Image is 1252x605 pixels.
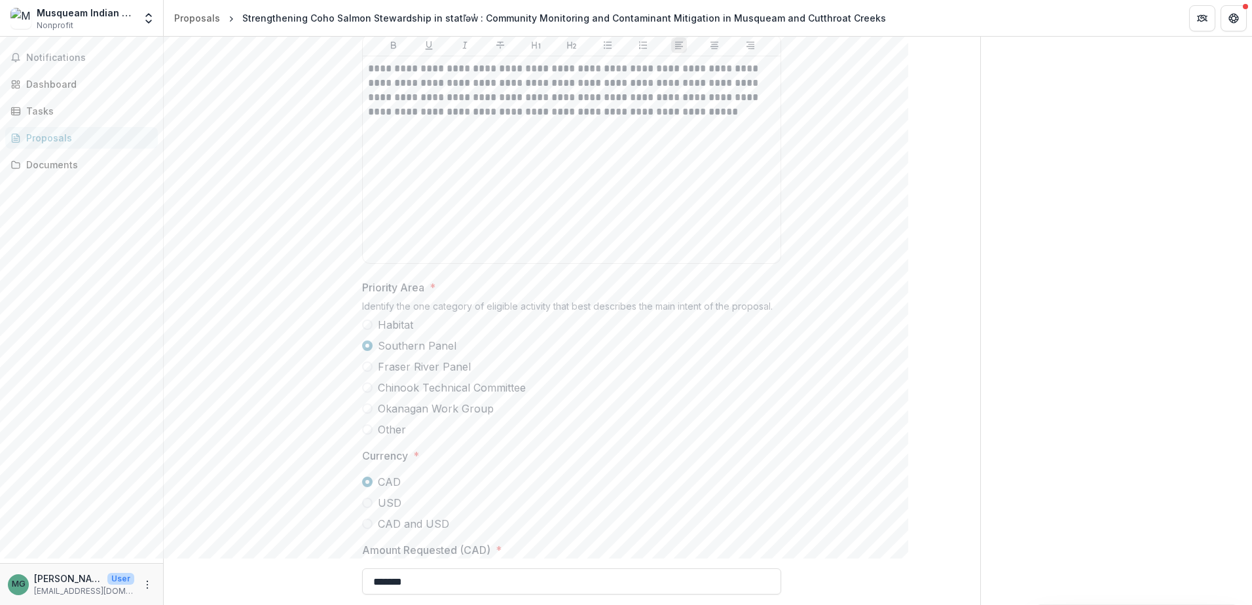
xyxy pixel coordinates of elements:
div: Proposals [26,131,147,145]
a: Documents [5,154,158,175]
p: [PERSON_NAME] [34,572,102,585]
button: Heading 1 [528,37,544,53]
button: Align Right [743,37,758,53]
span: Notifications [26,52,153,64]
button: Open entity switcher [139,5,158,31]
div: Dashboard [26,77,147,91]
button: Align Center [707,37,722,53]
span: Okanagan Work Group [378,401,494,416]
button: Bold [386,37,401,53]
span: Other [378,422,406,437]
div: Identify the one category of eligible activity that best describes the main intent of the proposal. [362,301,781,317]
div: Musqueam Indian Band [37,6,134,20]
a: Tasks [5,100,158,122]
div: Strengthening Coho Salmon Stewardship in statl̕əw̓ : Community Monitoring and Contaminant Mitigat... [242,11,886,25]
p: [EMAIL_ADDRESS][DOMAIN_NAME] [34,585,134,597]
p: Currency [362,448,408,464]
button: Notifications [5,47,158,68]
span: USD [378,495,401,511]
button: Get Help [1221,5,1247,31]
span: Chinook Technical Committee [378,380,526,395]
button: Align Left [671,37,687,53]
button: Italicize [457,37,473,53]
button: More [139,577,155,593]
span: Southern Panel [378,338,456,354]
p: Amount Requested (CAD) [362,542,490,558]
nav: breadcrumb [169,9,891,27]
span: Nonprofit [37,20,73,31]
a: Proposals [169,9,225,27]
span: Fraser River Panel [378,359,471,375]
a: Dashboard [5,73,158,95]
button: Underline [421,37,437,53]
img: Musqueam Indian Band [10,8,31,29]
button: Heading 2 [564,37,580,53]
p: User [107,573,134,585]
button: Bullet List [600,37,616,53]
p: Priority Area [362,280,424,295]
span: Habitat [378,317,413,333]
div: Documents [26,158,147,172]
button: Strike [492,37,508,53]
button: Ordered List [635,37,651,53]
span: CAD [378,474,401,490]
div: Madeline Greenwood [12,580,26,589]
button: Partners [1189,5,1215,31]
span: CAD and USD [378,516,449,532]
a: Proposals [5,127,158,149]
div: Proposals [174,11,220,25]
div: Tasks [26,104,147,118]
